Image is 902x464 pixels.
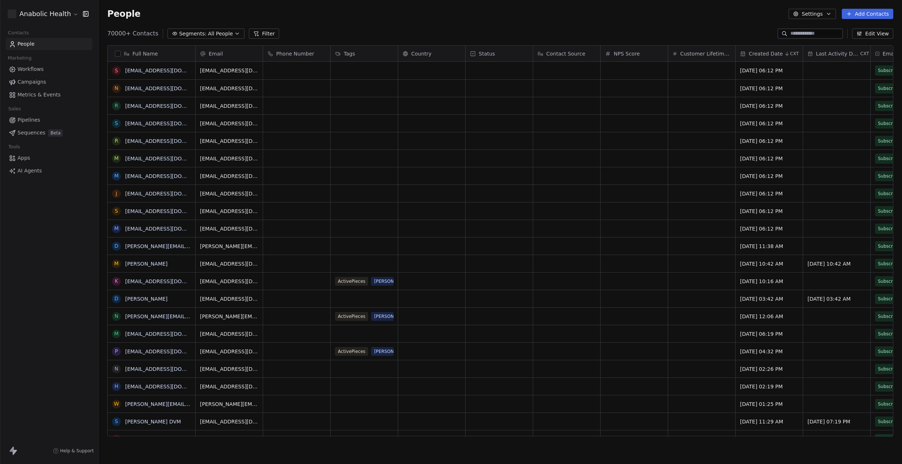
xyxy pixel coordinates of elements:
button: Anabolic Health [9,8,78,20]
span: Contacts [5,27,32,38]
span: Phone Number [276,50,314,57]
span: Contact Source [546,50,585,57]
a: [EMAIL_ADDRESS][DOMAIN_NAME] [125,384,215,389]
span: [EMAIL_ADDRESS][DOMAIN_NAME] [200,172,258,180]
span: [EMAIL_ADDRESS][DOMAIN_NAME] [200,137,258,145]
span: Metrics & Events [18,91,61,99]
span: [PERSON_NAME][URL] [371,277,425,286]
span: [EMAIL_ADDRESS][DOMAIN_NAME] [200,260,258,267]
span: [EMAIL_ADDRESS][DOMAIN_NAME] [200,383,258,390]
span: [DATE] 11:38 AM [740,243,798,250]
div: Full Name [108,46,195,61]
span: Anabolic Health [19,9,71,19]
span: CXT [860,51,869,57]
a: [EMAIL_ADDRESS][DOMAIN_NAME] [125,173,215,179]
span: [EMAIL_ADDRESS][DOMAIN_NAME] [200,67,258,74]
span: Sales [5,103,24,114]
div: k [115,277,118,285]
span: [EMAIL_ADDRESS][DOMAIN_NAME] [200,295,258,303]
button: Add Contacts [842,9,893,19]
span: NPS Score [614,50,640,57]
a: [EMAIL_ADDRESS][DOMAIN_NAME] [125,278,215,284]
span: [DATE] 11:29 AM [740,418,798,425]
span: [DATE] 07:19 PM [807,418,866,425]
div: n [115,365,118,373]
div: Customer Lifetime Value [668,46,735,61]
a: People [6,38,92,50]
span: 70000+ Contacts [107,29,158,38]
div: m [114,172,119,180]
button: Edit View [852,28,893,39]
span: ActivePieces [335,277,368,286]
span: [EMAIL_ADDRESS][DOMAIN_NAME] [200,278,258,285]
span: Workflows [18,65,44,73]
span: [DATE] 01:25 PM [740,400,798,408]
span: [PERSON_NAME][EMAIL_ADDRESS][PERSON_NAME][DOMAIN_NAME] [200,400,258,408]
a: [PERSON_NAME] DVM [125,419,181,425]
div: S [115,418,118,425]
span: [EMAIL_ADDRESS][DOMAIN_NAME] [200,348,258,355]
div: m [114,155,119,162]
span: Email [209,50,223,57]
div: j [116,190,117,197]
a: [PERSON_NAME] [125,296,167,302]
a: [EMAIL_ADDRESS][DOMAIN_NAME] [125,331,215,337]
span: [PERSON_NAME][URL] [371,312,425,321]
span: [DATE] 06:12 PM [740,137,798,145]
a: [EMAIL_ADDRESS][DOMAIN_NAME] [125,138,215,144]
a: [PERSON_NAME][EMAIL_ADDRESS][DOMAIN_NAME] [125,313,257,319]
div: s [115,207,118,215]
span: [EMAIL_ADDRESS][DOMAIN_NAME] [200,102,258,110]
div: Created DateCXT [736,46,803,61]
span: Last Activity Date [816,50,859,57]
div: n [115,84,118,92]
span: [DATE] 06:12 PM [740,155,798,162]
div: Status [466,46,533,61]
a: [EMAIL_ADDRESS][DOMAIN_NAME] [125,436,215,442]
div: Tags [331,46,398,61]
span: All People [208,30,233,38]
div: d [115,242,119,250]
span: Help & Support [60,448,94,454]
a: Workflows [6,63,92,75]
span: Segments: [179,30,207,38]
div: Email [196,46,263,61]
div: k [115,435,118,443]
span: [DATE] 06:12 PM [740,172,798,180]
span: Status [479,50,495,57]
a: [EMAIL_ADDRESS][DOMAIN_NAME] [125,103,215,109]
span: Customer Lifetime Value [680,50,731,57]
span: [DATE] 06:12 PM [740,85,798,92]
a: [EMAIL_ADDRESS][DOMAIN_NAME] [125,366,215,372]
div: m [114,225,119,232]
div: NPS Score [601,46,668,61]
a: [PERSON_NAME][EMAIL_ADDRESS][PERSON_NAME][DOMAIN_NAME] [125,401,299,407]
span: [EMAIL_ADDRESS][DOMAIN_NAME] [200,190,258,197]
span: [DATE] 06:12 PM [740,67,798,74]
span: Marketing [5,53,35,64]
span: [DATE] 02:19 PM [740,383,798,390]
span: [DATE] 02:26 PM [740,365,798,373]
span: Pipelines [18,116,40,124]
span: [DATE] 12:06 AM [740,313,798,320]
span: [DATE] 06:12 PM [740,190,798,197]
span: [DATE] 10:42 AM [740,260,798,267]
span: [EMAIL_ADDRESS][DOMAIN_NAME] [200,365,258,373]
a: [EMAIL_ADDRESS][DOMAIN_NAME] [125,226,215,232]
span: [DATE] 10:16 AM [740,278,798,285]
div: h [115,383,119,390]
span: [DATE] 10:22 AM [740,436,798,443]
a: [EMAIL_ADDRESS][DOMAIN_NAME] [125,121,215,126]
div: grid [108,62,196,437]
a: [EMAIL_ADDRESS][DOMAIN_NAME] [125,156,215,161]
a: Campaigns [6,76,92,88]
span: Beta [48,129,63,137]
span: Country [411,50,432,57]
span: [DATE] 06:12 PM [740,102,798,110]
div: p [115,347,118,355]
span: [DATE] 03:42 AM [740,295,798,303]
span: [EMAIL_ADDRESS][DOMAIN_NAME] [200,330,258,338]
a: [EMAIL_ADDRESS][DOMAIN_NAME] [125,85,215,91]
span: [DATE] 10:42 AM [807,260,866,267]
span: Full Name [132,50,158,57]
